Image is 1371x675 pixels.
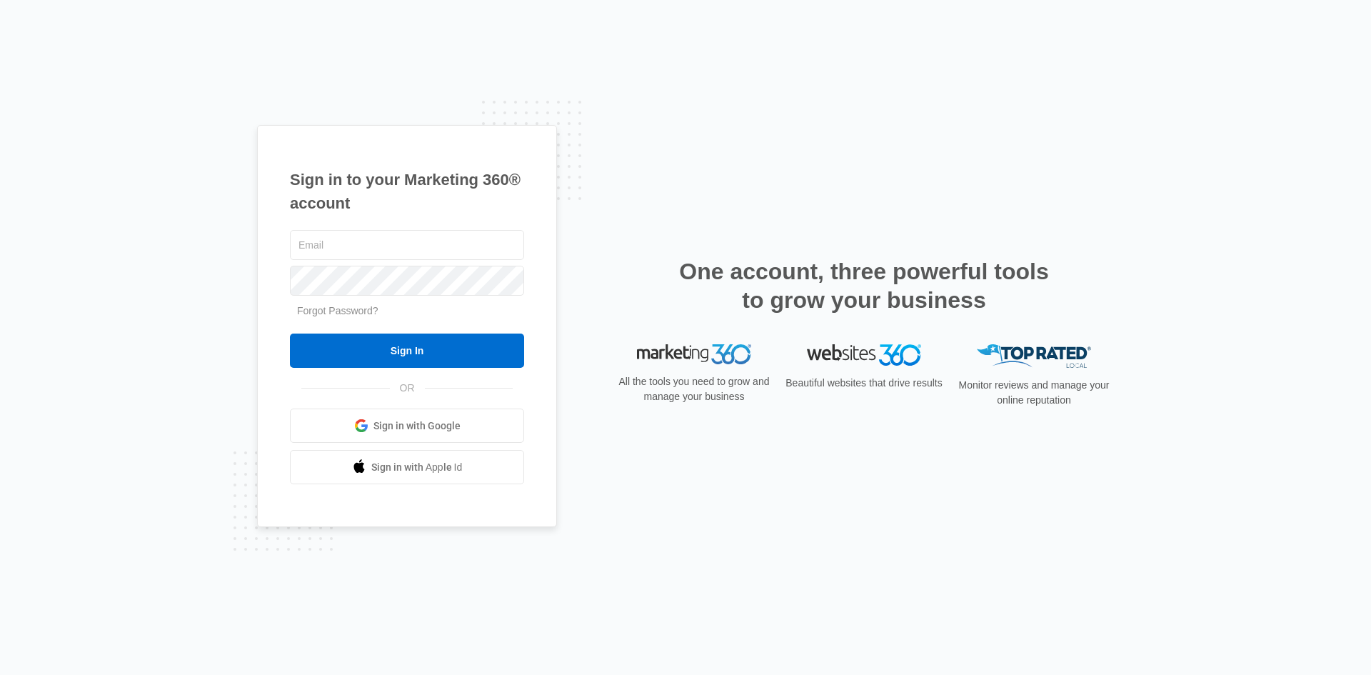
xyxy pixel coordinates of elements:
[297,305,378,316] a: Forgot Password?
[637,344,751,364] img: Marketing 360
[784,376,944,391] p: Beautiful websites that drive results
[390,381,425,396] span: OR
[290,230,524,260] input: Email
[614,374,774,404] p: All the tools you need to grow and manage your business
[954,378,1114,408] p: Monitor reviews and manage your online reputation
[807,344,921,365] img: Websites 360
[675,257,1053,314] h2: One account, three powerful tools to grow your business
[290,334,524,368] input: Sign In
[290,409,524,443] a: Sign in with Google
[373,419,461,434] span: Sign in with Google
[290,168,524,215] h1: Sign in to your Marketing 360® account
[977,344,1091,368] img: Top Rated Local
[290,450,524,484] a: Sign in with Apple Id
[371,460,463,475] span: Sign in with Apple Id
